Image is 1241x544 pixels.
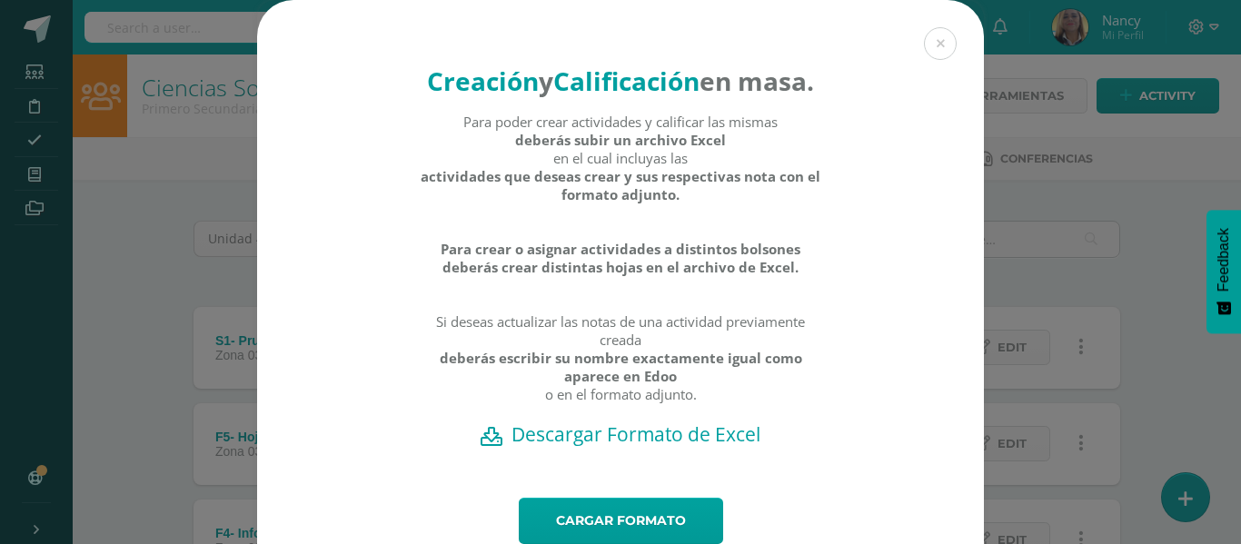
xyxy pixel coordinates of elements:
[420,349,822,385] strong: deberás escribir su nombre exactamente igual como aparece en Edoo
[420,240,822,276] strong: Para crear o asignar actividades a distintos bolsones deberás crear distintas hojas en el archivo...
[420,113,822,421] div: Para poder crear actividades y calificar las mismas en el cual incluyas las Si deseas actualizar ...
[924,27,957,60] button: Close (Esc)
[420,167,822,203] strong: actividades que deseas crear y sus respectivas nota con el formato adjunto.
[427,64,539,98] strong: Creación
[519,498,723,544] a: Cargar formato
[420,64,822,98] h4: en masa.
[539,64,553,98] strong: y
[1216,228,1232,292] span: Feedback
[289,421,952,447] a: Descargar Formato de Excel
[553,64,700,98] strong: Calificación
[515,131,726,149] strong: deberás subir un archivo Excel
[1206,210,1241,333] button: Feedback - Mostrar encuesta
